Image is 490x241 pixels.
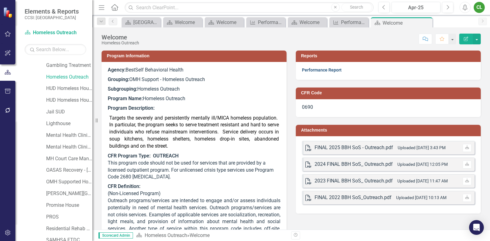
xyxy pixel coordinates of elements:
div: Performance Report [341,18,367,26]
div: Welcome [216,18,242,26]
a: Residential Rehab Services For Youth (RRSY) [46,225,92,232]
a: [GEOGRAPHIC_DATA] [123,18,159,26]
div: Welcome [175,18,201,26]
a: Welcome [206,18,242,26]
a: Performance Report [302,67,342,72]
span: Elements & Reports [25,8,79,15]
a: PROS [46,214,92,221]
div: 2024 FINAL BBH SoS_ Outreach.pdf [315,161,393,168]
h3: Program Information [107,54,283,58]
strong: Subgrouping: [108,86,137,92]
a: Jail SUD [46,108,92,116]
a: Welcome [165,18,201,26]
small: Uploaded [DATE] 11:47 AM [397,178,448,183]
h3: Reports [301,54,478,58]
a: Promise House [46,202,92,209]
a: HUD Homeless Housing COC II [46,97,92,104]
div: [GEOGRAPHIC_DATA] [133,18,159,26]
p: OMH Support - Homeless Outreach [108,75,280,84]
div: FINAL 2022 BBH SoS_Outreach.pdf [315,194,392,201]
span: (Non-Licensed Program) [108,190,161,196]
button: Apr-25 [392,2,440,13]
div: Welcome [299,18,325,26]
div: Homeless Outreach [102,41,139,45]
div: Performance Report [258,18,284,26]
div: Welcome [190,232,210,238]
a: Lighthouse [46,120,92,127]
div: » [136,232,287,239]
a: OASAS Recovery - [GEOGRAPHIC_DATA] [46,167,92,174]
h3: CFR Code [301,91,478,95]
a: Homeless Outreach [25,29,86,36]
div: Apr-25 [394,4,438,11]
strong: Program Description: [108,105,155,111]
small: Uploaded [DATE] 12:05 PM [397,162,448,167]
a: Performance Report [331,18,367,26]
span: Search [350,5,363,10]
div: Open Intercom Messenger [469,220,484,235]
input: Search Below... [25,44,86,55]
strong: Grouping: [108,76,129,82]
span: This program code should not be used for services that are provided by a licensed outpatient prog... [108,160,274,180]
input: Search ClearPoint... [125,2,374,13]
a: Welcome [289,18,325,26]
p: Homeless Outreach [108,84,280,94]
div: Welcome [383,19,431,27]
a: [PERSON_NAME][GEOGRAPHIC_DATA] [46,190,92,197]
small: Uploaded [DATE] 10:13 AM [396,195,447,200]
h3: Attachments [301,128,478,133]
strong: Agency: [108,67,126,73]
a: Homeless Outreach [46,74,92,81]
a: OMH Supported Housing [46,178,92,186]
div: FINAL 2025 BBH SoS - Outreach.pdf [315,144,393,151]
p: BestSelf Behavioral Health [108,67,280,75]
a: Mental Health Clinic Child [46,144,92,151]
button: CL [474,2,485,13]
img: ClearPoint Strategy [3,7,14,18]
div: Welcome [102,34,139,41]
p: Homeless Outreach [108,94,280,104]
a: HUD Homeless Housing CHP I [46,85,92,92]
a: Performance Report [248,18,284,26]
span: Scorecard Admin [98,232,133,239]
strong: CFR Program Type: OUTREACH [108,153,179,159]
button: Search [341,3,372,12]
td: Targets the severely and persistently mentally ill/MICA homeless population. In particular, the p... [108,113,280,151]
strong: CFR Definition: [108,183,140,189]
strong: Program Name: [108,96,143,101]
a: MH Court Care Management [46,155,92,162]
small: CCSI: [GEOGRAPHIC_DATA] [25,15,79,20]
a: Gambling Treatment [46,62,92,69]
div: 2023 FINAL BBH SoS_ Outreach.pdf [315,178,393,185]
small: Uploaded [DATE] 3:43 PM [398,145,446,150]
a: Homeless Outreach [145,232,187,238]
span: 0690 [302,104,313,110]
a: Mental Health Clinic Adult [46,132,92,139]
